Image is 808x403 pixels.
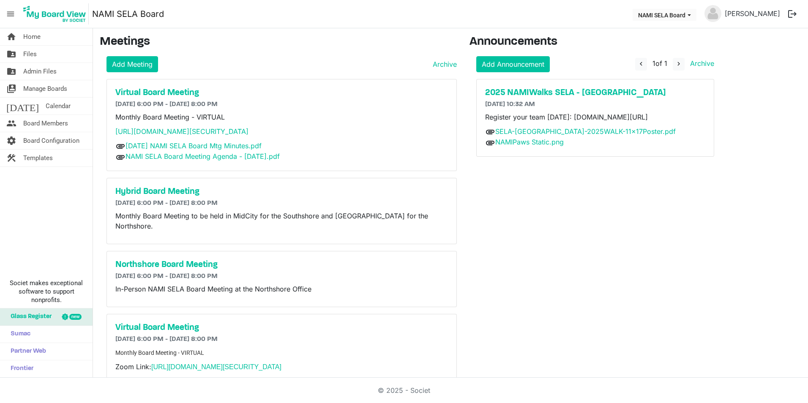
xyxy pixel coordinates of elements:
span: Frontier [6,360,33,377]
h6: [DATE] 6:00 PM - [DATE] 8:00 PM [115,272,448,280]
a: Add Announcement [476,56,550,72]
span: Partner Web [6,343,46,360]
span: construction [6,150,16,166]
a: Add Meeting [106,56,158,72]
a: Virtual Board Meeting [115,323,448,333]
h6: [DATE] 6:00 PM - [DATE] 8:00 PM [115,335,448,343]
button: NAMI SELA Board dropdownbutton [633,9,696,21]
a: NAMI SELA Board Meeting Agenda - [DATE].pdf [126,152,280,161]
a: My Board View Logo [21,3,92,25]
span: folder_shared [6,63,16,80]
span: [DATE] 10:32 AM [485,101,535,108]
a: [DATE] NAMI SELA Board Mtg Minutes.pdf [126,142,262,150]
span: Manage Boards [23,80,67,97]
a: NAMI SELA Board [92,5,164,22]
span: folder_shared [6,46,16,63]
span: Calendar [46,98,71,114]
p: In-Person NAMI SELA Board Meeting at the Northshore Office [115,284,448,294]
a: Northshore Board Meeting [115,260,448,270]
a: 2025 NAMIWalks SELA - [GEOGRAPHIC_DATA] [485,88,705,98]
p: Zoom Link: [115,362,448,372]
span: people [6,115,16,132]
h3: Announcements [470,35,721,49]
a: Hybrid Board Meeting [115,187,448,197]
a: Virtual Board Meeting [115,88,448,98]
h6: [DATE] 6:00 PM - [DATE] 8:00 PM [115,101,448,109]
span: of 1 [652,59,667,68]
p: Monthly Board Meeting to be held in MidCity for the Southshore and [GEOGRAPHIC_DATA] for the Nort... [115,211,448,231]
button: navigate_before [635,58,647,71]
a: NAMIPaws Static.png [495,138,564,146]
img: My Board View Logo [21,3,89,25]
img: no-profile-picture.svg [704,5,721,22]
span: switch_account [6,80,16,97]
span: attachment [485,127,495,137]
span: attachment [115,152,126,162]
span: Board Members [23,115,68,132]
span: attachment [115,141,126,151]
span: Board Configuration [23,132,79,149]
p: Register your team [DATE]: [DOMAIN_NAME][URL] [485,112,705,122]
span: menu [3,6,19,22]
span: settings [6,132,16,149]
span: home [6,28,16,45]
a: [URL][DOMAIN_NAME][SECURITY_DATA] [151,363,281,370]
p: Monthly Board Meeting - VIRTUAL [115,112,448,122]
span: Home [23,28,41,45]
a: Archive [687,59,714,68]
a: SELA-[GEOGRAPHIC_DATA]-2025WALK-11x17Poster.pdf [495,127,676,136]
span: [DATE] [6,98,39,114]
a: [URL][DOMAIN_NAME][SECURITY_DATA] [115,127,248,136]
span: attachment [485,138,495,148]
div: new [69,314,82,320]
h3: Meetings [100,35,457,49]
span: navigate_before [637,60,645,68]
h6: [DATE] 6:00 PM - [DATE] 8:00 PM [115,199,448,207]
span: Sumac [6,326,30,343]
span: Files [23,46,37,63]
span: Glass Register [6,308,52,325]
a: Archive [429,59,457,69]
span: navigate_next [675,60,682,68]
span: Monthly Board Meeting - VIRTUAL [115,349,204,356]
span: Templates [23,150,53,166]
button: logout [783,5,801,23]
a: [PERSON_NAME] [721,5,783,22]
a: © 2025 - Societ [378,386,430,395]
span: 1 [652,59,655,68]
span: Admin Files [23,63,57,80]
button: navigate_next [673,58,685,71]
span: Societ makes exceptional software to support nonprofits. [4,279,89,304]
